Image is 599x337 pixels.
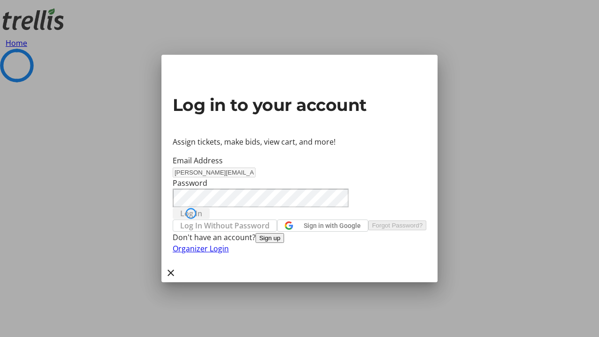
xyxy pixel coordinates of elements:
[173,243,229,254] a: Organizer Login
[173,168,256,177] input: Email Address
[173,232,426,243] div: Don't have an account?
[173,155,223,166] label: Email Address
[161,264,180,282] button: Close
[173,136,426,147] p: Assign tickets, make bids, view cart, and more!
[173,92,426,117] h2: Log in to your account
[368,220,426,230] button: Forgot Password?
[173,178,207,188] label: Password
[256,233,284,243] button: Sign up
